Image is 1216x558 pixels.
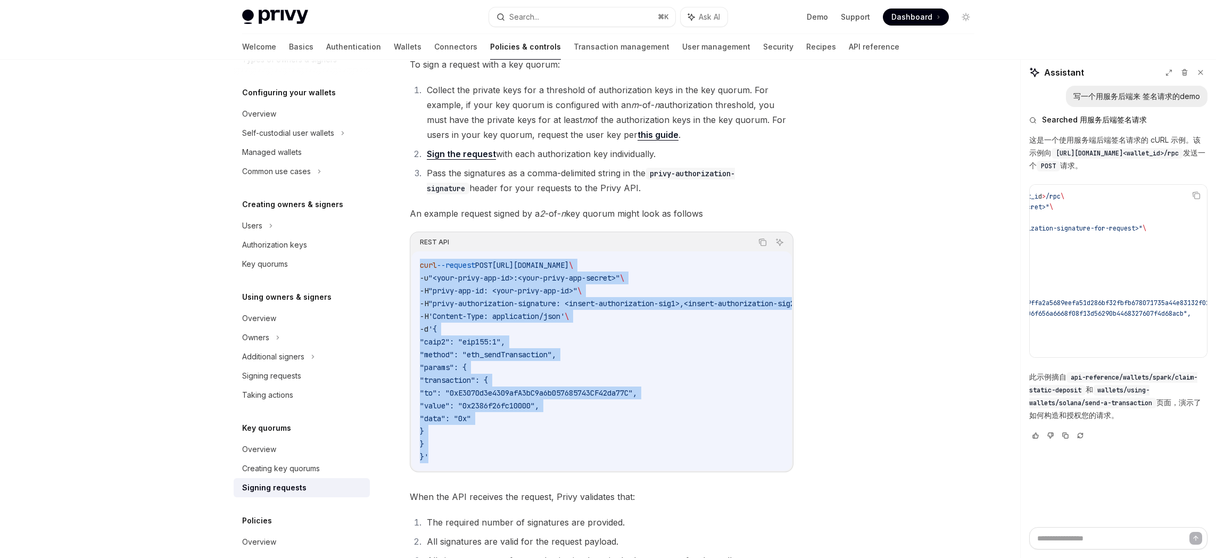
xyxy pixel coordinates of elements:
[631,100,639,110] em: m
[437,260,475,270] span: --request
[420,273,428,283] span: -u
[756,235,770,249] button: Copy the contents from the code block
[773,235,787,249] button: Ask AI
[420,311,428,321] span: -H
[492,260,569,270] span: [URL][DOMAIN_NAME]
[420,363,467,372] span: "params": {
[420,426,424,436] span: }
[1029,371,1207,422] p: 此示例摘自 和 页面，演示了如何构造和授权您的请求。
[509,11,539,23] div: Search...
[1041,162,1056,170] span: POST
[289,34,313,60] a: Basics
[410,489,793,504] span: When the API receives the request, Privy validates that:
[1029,373,1197,395] span: api-reference/wallets/spark/claim-static-deposit
[841,12,870,22] a: Support
[807,12,828,22] a: Demo
[234,532,370,552] a: Overview
[565,311,569,321] span: \
[428,273,620,283] span: "<your-privy-app-id>:<your-privy-app-secret>"
[242,34,276,60] a: Welcome
[420,286,428,296] span: -H
[234,255,370,274] a: Key quorums
[424,83,793,142] li: Collect the private keys for a threshold of authorization keys in the key quorum. For example, if...
[1029,386,1152,407] span: wallets/using-wallets/solana/send-a-transaction
[489,7,675,27] button: Search...⌘K
[410,206,793,221] span: An example request signed by a -of- key quorum might look as follows
[420,235,449,249] div: REST API
[242,219,262,232] div: Users
[1049,203,1053,211] span: \
[242,481,307,494] div: Signing requests
[806,34,836,60] a: Recipes
[242,108,276,120] div: Overview
[242,536,276,548] div: Overview
[1189,532,1202,545] button: Send message
[1044,66,1084,79] span: Assistant
[234,309,370,328] a: Overview
[234,366,370,385] a: Signing requests
[434,34,477,60] a: Connectors
[427,149,496,160] a: Sign the request
[490,34,561,60] a: Policies & controls
[582,114,590,125] em: m
[569,260,573,270] span: \
[242,127,334,139] div: Self-custodial user wallets
[428,299,803,308] span: "privy-authorization-signature: <insert-authorization-sig1>,<insert-authorization-sig2>"
[682,34,750,60] a: User management
[424,534,793,549] li: All signatures are valid for the request payload.
[242,146,302,159] div: Managed wallets
[1029,114,1207,125] button: Searched 用服务后端签名请求
[1073,91,1200,102] div: 写一个用服务后端来 签名请求的demo
[234,459,370,478] a: Creating key quorums
[424,166,793,195] li: Pass the signatures as a comma-delimited string in the header for your requests to the Privy API.
[420,388,637,398] span: "to": "0xE3070d3e4309afA3bC9a6b057685743CF42da77C",
[242,239,307,251] div: Authorization keys
[242,370,301,382] div: Signing requests
[1189,188,1203,202] button: Copy the contents from the code block
[1029,134,1207,172] p: 这是一个使用服务端后端签名请求的 cURL 示例。该示例向 发送一个 请求。
[242,514,272,527] h5: Policies
[475,260,492,270] span: POST
[242,350,304,363] div: Additional signers
[242,86,336,99] h5: Configuring your wallets
[420,439,424,449] span: }
[540,208,545,219] em: 2
[658,13,669,21] span: ⌘ K
[242,422,291,434] h5: Key quorums
[420,260,437,270] span: curl
[1061,192,1064,201] span: \
[1046,192,1061,201] span: /rpc
[655,100,659,110] em: n
[891,12,932,22] span: Dashboard
[234,385,370,405] a: Taking actions
[242,198,343,211] h5: Creating owners & signers
[234,235,370,255] a: Authorization keys
[681,7,727,27] button: Ask AI
[849,34,899,60] a: API reference
[242,331,269,344] div: Owners
[763,34,793,60] a: Security
[424,515,793,530] li: The required number of signatures are provided.
[234,104,370,124] a: Overview
[1143,224,1146,233] span: \
[242,291,332,303] h5: Using owners & signers
[420,452,428,462] span: }'
[242,258,288,270] div: Key quorums
[424,146,793,161] li: with each authorization key individually.
[420,401,539,411] span: "value": "0x2386f26fc10000",
[420,350,556,359] span: "method": "eth_sendTransaction",
[1042,114,1147,125] span: Searched 用服务后端签名请求
[428,324,437,334] span: '{
[638,129,679,141] a: this guide
[242,165,311,178] div: Common use cases
[620,273,624,283] span: \
[242,389,293,401] div: Taking actions
[420,375,488,385] span: "transaction": {
[234,143,370,162] a: Managed wallets
[428,286,577,296] span: "privy-app-id: <your-privy-app-id>"
[577,286,582,296] span: \
[242,312,276,325] div: Overview
[957,9,974,26] button: Toggle dark mode
[234,478,370,497] a: Signing requests
[410,57,793,72] span: To sign a request with a key quorum:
